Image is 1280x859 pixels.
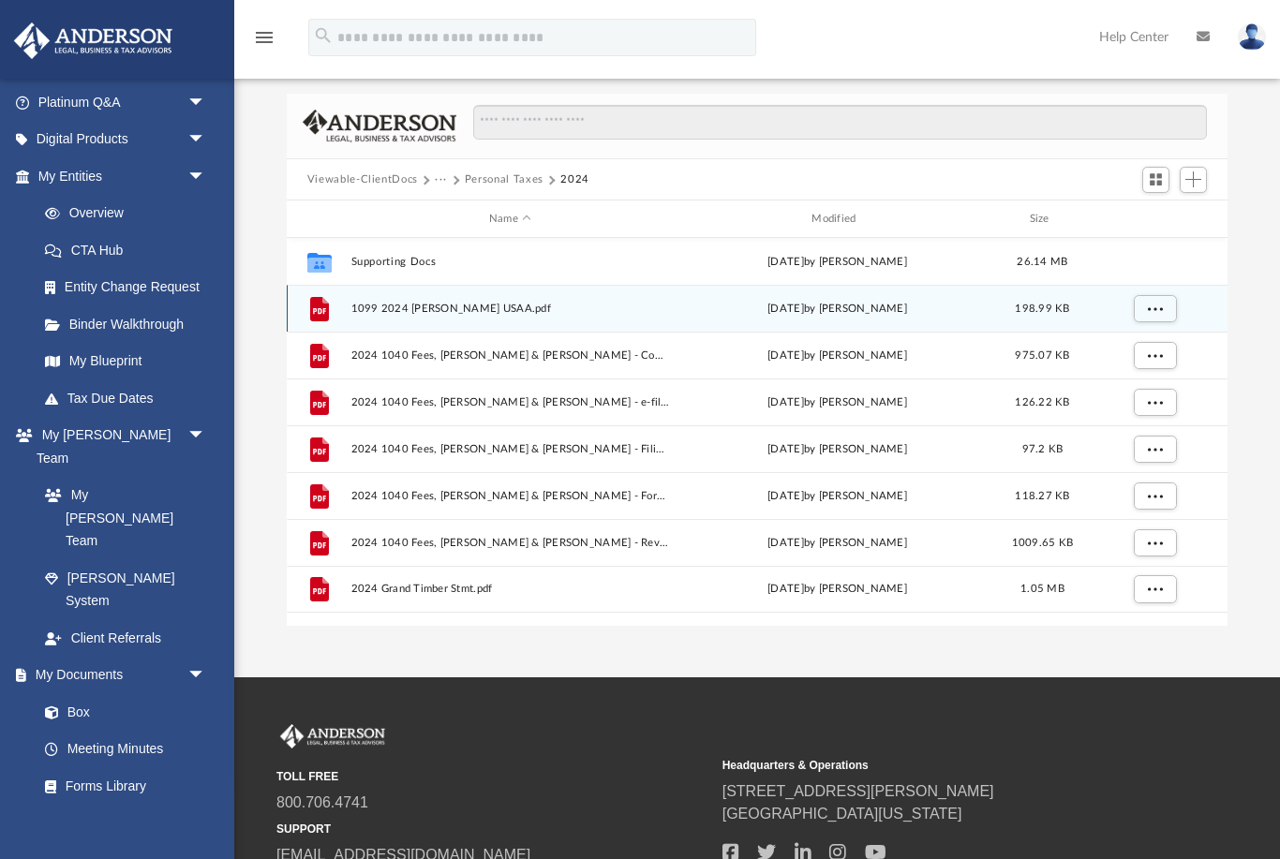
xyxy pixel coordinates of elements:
div: Size [1005,211,1079,228]
button: Viewable-ClientDocs [307,171,418,188]
div: [DATE] by [PERSON_NAME] [677,348,996,364]
a: My Documentsarrow_drop_down [13,657,225,694]
span: 118.27 KB [1015,491,1069,501]
span: 975.07 KB [1015,350,1069,361]
span: 2024 1040 Fees, [PERSON_NAME] & [PERSON_NAME] - Filing Instructions.pdf [350,443,669,455]
button: More options [1133,482,1176,511]
button: Add [1180,167,1208,193]
a: My Entitiesarrow_drop_down [13,157,234,195]
button: More options [1133,436,1176,464]
a: Platinum Q&Aarrow_drop_down [13,83,234,121]
span: 2024 1040 Fees, [PERSON_NAME] & [PERSON_NAME] - e-file authorization - please sign.pdf [350,396,669,408]
button: Supporting Docs [350,256,669,268]
span: arrow_drop_down [187,157,225,196]
div: [DATE] by [PERSON_NAME] [677,488,996,505]
a: Tax Due Dates [26,379,234,417]
img: Anderson Advisors Platinum Portal [276,724,389,748]
button: More options [1133,295,1176,323]
small: SUPPORT [276,821,709,837]
input: Search files and folders [473,105,1208,141]
span: 2024 1040 Fees, [PERSON_NAME] & [PERSON_NAME] - Review Copy.pdf [350,537,669,549]
a: 800.706.4741 [276,794,368,810]
a: [PERSON_NAME] System [26,559,225,619]
div: id [1088,211,1219,228]
span: 97.2 KB [1021,444,1063,454]
div: [DATE] by [PERSON_NAME] [677,581,996,598]
a: menu [253,36,275,49]
a: Entity Change Request [26,269,234,306]
span: 198.99 KB [1015,304,1069,314]
div: [DATE] by [PERSON_NAME] [677,441,996,458]
span: 2024 1040 Fees, [PERSON_NAME] & [PERSON_NAME] - Form 1040-ES Estimated Tax Payment.pdf [350,490,669,502]
a: Overview [26,195,234,232]
button: 2024 [560,171,589,188]
div: [DATE] by [PERSON_NAME] [677,394,996,411]
button: Switch to Grid View [1142,167,1170,193]
small: TOLL FREE [276,768,709,785]
span: arrow_drop_down [187,417,225,455]
span: 1.05 MB [1020,584,1064,594]
a: Box [26,693,216,731]
a: My [PERSON_NAME] Teamarrow_drop_down [13,417,225,477]
span: [DATE] [767,304,804,314]
a: [STREET_ADDRESS][PERSON_NAME] [722,783,994,799]
small: Headquarters & Operations [722,757,1155,774]
a: Digital Productsarrow_drop_down [13,121,234,158]
a: CTA Hub [26,231,234,269]
a: Binder Walkthrough [26,305,234,343]
span: arrow_drop_down [187,657,225,695]
a: Meeting Minutes [26,731,225,768]
a: Forms Library [26,767,216,805]
button: More options [1133,529,1176,557]
button: ··· [435,171,447,188]
a: [GEOGRAPHIC_DATA][US_STATE] [722,806,962,822]
div: grid [287,238,1228,627]
div: Name [350,211,669,228]
span: 2024 1040 Fees, [PERSON_NAME] & [PERSON_NAME] - Completed Copy.pdf [350,349,669,362]
div: [DATE] by [PERSON_NAME] [677,254,996,271]
button: Personal Taxes [465,171,543,188]
div: [DATE] by [PERSON_NAME] [677,535,996,552]
span: 1009.65 KB [1011,538,1073,548]
button: More options [1133,389,1176,417]
div: by [PERSON_NAME] [677,301,996,318]
a: My Blueprint [26,343,225,380]
button: More options [1133,575,1176,603]
img: Anderson Advisors Platinum Portal [8,22,178,59]
span: 2024 Grand Timber Stmt.pdf [350,584,669,596]
div: id [295,211,342,228]
i: menu [253,26,275,49]
i: search [313,25,334,46]
a: My [PERSON_NAME] Team [26,477,216,560]
span: 26.14 MB [1017,257,1067,267]
button: More options [1133,342,1176,370]
div: Modified [677,211,997,228]
span: arrow_drop_down [187,83,225,122]
a: Client Referrals [26,619,225,657]
span: 126.22 KB [1015,397,1069,407]
span: arrow_drop_down [187,121,225,159]
img: User Pic [1238,23,1266,51]
span: 1099 2024 [PERSON_NAME] USAA.pdf [350,303,669,315]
